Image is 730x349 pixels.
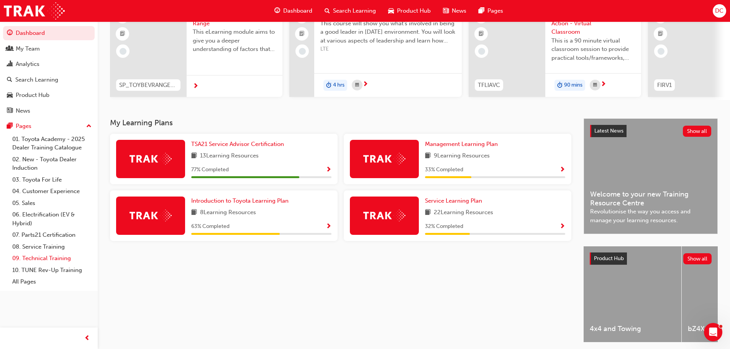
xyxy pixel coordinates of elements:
span: search-icon [7,77,12,84]
span: 77 % Completed [191,165,229,174]
span: This eLearning module aims to give you a deeper understanding of factors that influence driving r... [193,28,276,54]
span: learningRecordVerb_NONE-icon [478,48,485,55]
button: Show all [683,253,712,264]
span: 32 % Completed [425,222,463,231]
span: Search Learning [333,7,376,15]
span: book-icon [425,151,431,161]
a: Latest NewsShow allWelcome to your new Training Resource CentreRevolutionise the way you access a... [584,118,718,234]
span: people-icon [7,46,13,52]
span: prev-icon [84,334,90,343]
span: duration-icon [557,80,563,90]
span: Product Hub [397,7,431,15]
span: learningRecordVerb_NONE-icon [120,48,126,55]
h3: My Learning Plans [110,118,571,127]
img: Trak [4,2,65,20]
button: Show Progress [559,165,565,175]
span: News [452,7,466,15]
span: DC [715,7,723,15]
span: guage-icon [7,30,13,37]
span: 4x4 and Towing [590,324,675,333]
span: pages-icon [7,123,13,130]
img: Trak [363,153,405,165]
a: TSA21 Service Advisor Certification [191,140,287,149]
a: 415Leading Teams EffectivelyThis course will show you what's involved in being a good leader in [... [289,4,462,97]
span: Dashboard [283,7,312,15]
a: 02. New - Toyota Dealer Induction [9,154,95,174]
span: book-icon [191,208,197,218]
span: book-icon [191,151,197,161]
span: Show Progress [326,223,331,230]
span: car-icon [388,6,394,16]
div: Analytics [16,60,39,69]
a: 0TFLIAVCToyota For Life In Action - Virtual ClassroomThis is a 90 minute virtual classroom sessio... [469,4,641,97]
span: 8 Learning Resources [200,208,256,218]
span: Introduction to Toyota Learning Plan [191,197,289,204]
span: news-icon [7,108,13,115]
span: next-icon [363,81,368,88]
span: Show Progress [559,223,565,230]
span: booktick-icon [120,29,125,39]
button: DashboardMy TeamAnalyticsSearch LearningProduct HubNews [3,25,95,119]
a: 05. Sales [9,197,95,209]
span: FIRV1 [657,81,672,90]
a: 03. Toyota For Life [9,174,95,186]
button: Pages [3,119,95,133]
span: duration-icon [326,80,331,90]
button: DC [713,4,726,18]
span: Revolutionise the way you access and manage your learning resources. [590,207,711,224]
span: book-icon [425,208,431,218]
span: LTE [320,45,456,54]
span: up-icon [86,121,92,131]
a: SP_TOYBEVRANGE_ELToyota Electrified - EV RangeThis eLearning module aims to give you a deeper und... [110,4,282,97]
span: 33 % Completed [425,165,463,174]
a: pages-iconPages [472,3,509,19]
a: 04. Customer Experience [9,185,95,197]
a: 4x4 and Towing [584,246,681,342]
span: booktick-icon [479,29,484,39]
button: Show Progress [559,222,565,231]
span: pages-icon [479,6,484,16]
a: car-iconProduct Hub [382,3,437,19]
a: Dashboard [3,26,95,40]
span: booktick-icon [299,29,305,39]
span: 9 Learning Resources [434,151,490,161]
a: guage-iconDashboard [268,3,318,19]
a: Product HubShow all [590,252,712,265]
div: Pages [16,122,31,131]
span: next-icon [193,83,198,90]
span: Toyota For Life In Action - Virtual Classroom [551,10,635,36]
span: This is a 90 minute virtual classroom session to provide practical tools/frameworks, behaviours a... [551,36,635,62]
a: 10. TUNE Rev-Up Training [9,264,95,276]
button: Show Progress [326,222,331,231]
span: Product Hub [594,255,624,262]
span: Management Learning Plan [425,141,498,147]
button: Show all [683,126,712,137]
a: 06. Electrification (EV & Hybrid) [9,209,95,229]
span: Show Progress [326,167,331,174]
span: 4 hrs [333,81,344,90]
img: Trak [130,153,172,165]
span: chart-icon [7,61,13,68]
span: SP_TOYBEVRANGE_EL [119,81,177,90]
span: next-icon [600,81,606,88]
a: search-iconSearch Learning [318,3,382,19]
img: Trak [130,210,172,221]
span: This course will show you what's involved in being a good leader in [DATE] environment. You will ... [320,19,456,45]
a: Search Learning [3,73,95,87]
span: 22 Learning Resources [434,208,493,218]
a: Product Hub [3,88,95,102]
span: TFLIAVC [478,81,500,90]
div: Search Learning [15,75,58,84]
div: My Team [16,44,40,53]
div: News [16,107,30,115]
a: 01. Toyota Academy - 2025 Dealer Training Catalogue [9,133,95,154]
a: Service Learning Plan [425,197,485,205]
span: booktick-icon [658,29,663,39]
a: Analytics [3,57,95,71]
a: 07. Parts21 Certification [9,229,95,241]
span: Welcome to your new Training Resource Centre [590,190,711,207]
span: Service Learning Plan [425,197,482,204]
img: Trak [363,210,405,221]
span: car-icon [7,92,13,99]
